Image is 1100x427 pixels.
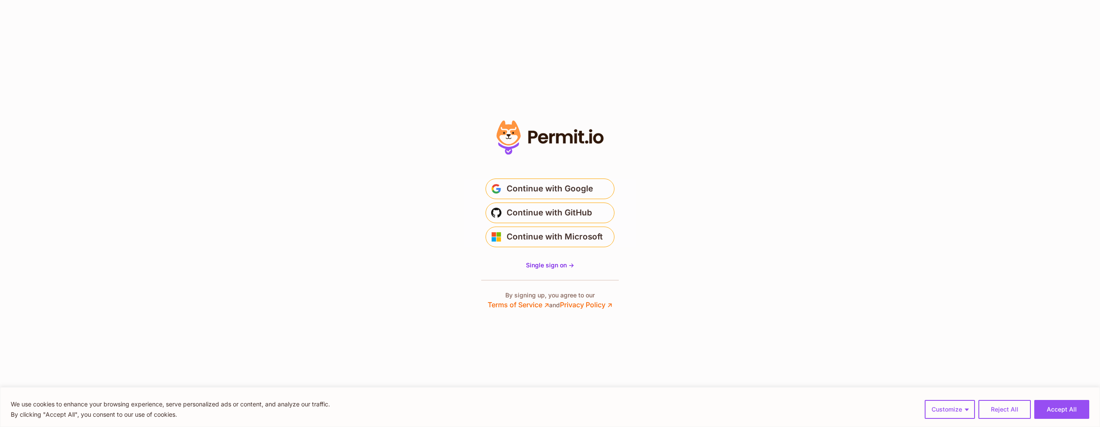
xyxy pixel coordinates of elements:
p: By clicking "Accept All", you consent to our use of cookies. [11,409,330,420]
button: Customize [925,400,975,419]
button: Reject All [978,400,1031,419]
span: Continue with Microsoft [507,230,603,244]
p: We use cookies to enhance your browsing experience, serve personalized ads or content, and analyz... [11,399,330,409]
button: Accept All [1034,400,1089,419]
a: Single sign on -> [526,261,574,270]
span: Continue with Google [507,182,593,196]
a: Terms of Service ↗ [488,300,549,309]
button: Continue with Google [486,179,614,199]
button: Continue with GitHub [486,203,614,223]
button: Continue with Microsoft [486,227,614,247]
span: Single sign on -> [526,261,574,269]
p: By signing up, you agree to our and [488,291,612,310]
a: Privacy Policy ↗ [560,300,612,309]
span: Continue with GitHub [507,206,592,220]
